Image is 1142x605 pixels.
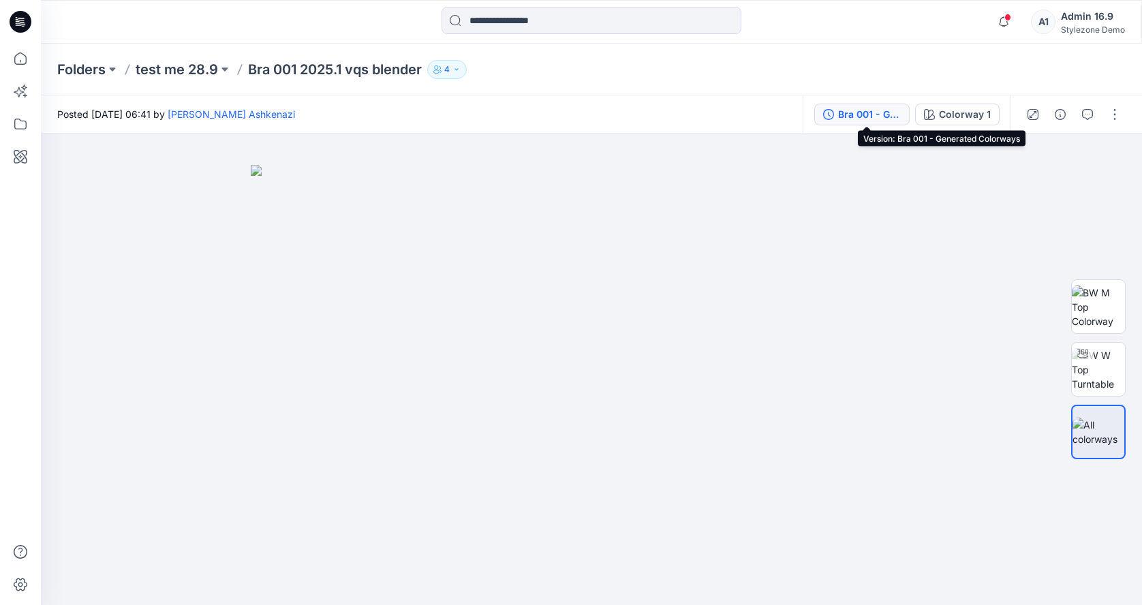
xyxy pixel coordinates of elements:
img: eyJhbGciOiJIUzI1NiIsImtpZCI6IjAiLCJzbHQiOiJzZXMiLCJ0eXAiOiJKV1QifQ.eyJkYXRhIjp7InR5cGUiOiJzdG9yYW... [251,165,932,605]
img: BW M Top Colorway [1072,285,1125,328]
span: Posted [DATE] 06:41 by [57,107,295,121]
div: Colorway 1 [939,107,991,122]
a: [PERSON_NAME] Ashkenazi [168,108,295,120]
div: Admin 16.9 [1061,8,1125,25]
a: Folders [57,60,106,79]
div: Stylezone Demo [1061,25,1125,35]
button: 4 [427,60,467,79]
a: test me 28.9 [136,60,218,79]
p: Bra 001 2025.1 vqs blender [248,60,422,79]
div: Bra 001 - Generated Colorways [838,107,901,122]
button: Bra 001 - Generated Colorways [814,104,910,125]
p: 4 [444,62,450,77]
img: BW W Top Turntable [1072,348,1125,391]
button: Colorway 1 [915,104,1000,125]
img: All colorways [1072,418,1124,446]
div: A1 [1031,10,1055,34]
button: Details [1049,104,1071,125]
